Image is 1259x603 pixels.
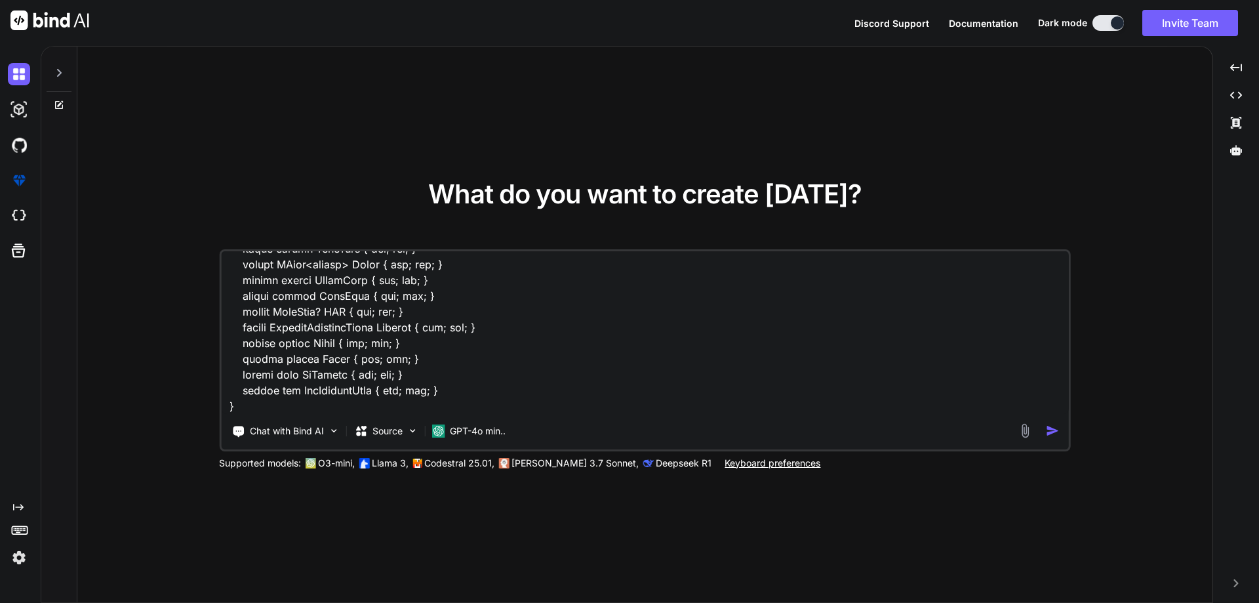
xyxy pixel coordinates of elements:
[412,459,422,468] img: Mistral-AI
[656,457,711,470] p: Deepseek R1
[450,425,506,438] p: GPT-4o min..
[407,425,418,436] img: Pick Models
[359,458,369,468] img: Llama2
[305,458,315,468] img: GPT-4
[8,205,30,227] img: cloudideIcon
[328,425,339,436] img: Pick Tools
[8,63,30,85] img: darkChat
[1046,424,1060,438] img: icon
[949,18,1018,29] span: Documentation
[10,10,89,30] img: Bind AI
[511,457,639,470] p: [PERSON_NAME] 3.7 Sonnet,
[250,425,324,438] p: Chat with Bind AI
[949,16,1018,30] button: Documentation
[498,458,509,468] img: claude
[221,251,1069,414] textarea: {"loremiPsum":492,"dolorsi":"Ametc ad elitsed doeiu.","tempOrin":[],"utlaboReet":dolo} {"magnaaLi...
[424,457,494,470] p: Codestral 25.01,
[1018,423,1033,438] img: attachment
[431,425,445,438] img: GPT-4o mini
[372,425,403,438] p: Source
[219,457,301,470] p: Supported models:
[1142,10,1238,36] button: Invite Team
[725,457,820,470] p: Keyboard preferences
[1038,16,1087,30] span: Dark mode
[643,458,653,468] img: claude
[428,178,862,210] span: What do you want to create [DATE]?
[854,16,929,30] button: Discord Support
[8,134,30,156] img: githubDark
[8,547,30,569] img: settings
[8,98,30,121] img: darkAi-studio
[8,169,30,192] img: premium
[318,457,355,470] p: O3-mini,
[372,457,409,470] p: Llama 3,
[854,18,929,29] span: Discord Support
